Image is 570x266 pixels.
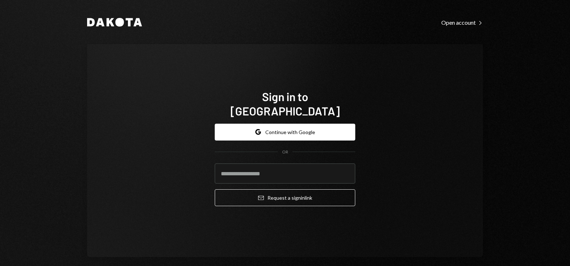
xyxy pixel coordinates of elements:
a: Open account [441,18,483,26]
div: Open account [441,19,483,26]
button: Continue with Google [215,124,355,141]
h1: Sign in to [GEOGRAPHIC_DATA] [215,89,355,118]
div: OR [282,149,288,155]
button: Request a signinlink [215,189,355,206]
